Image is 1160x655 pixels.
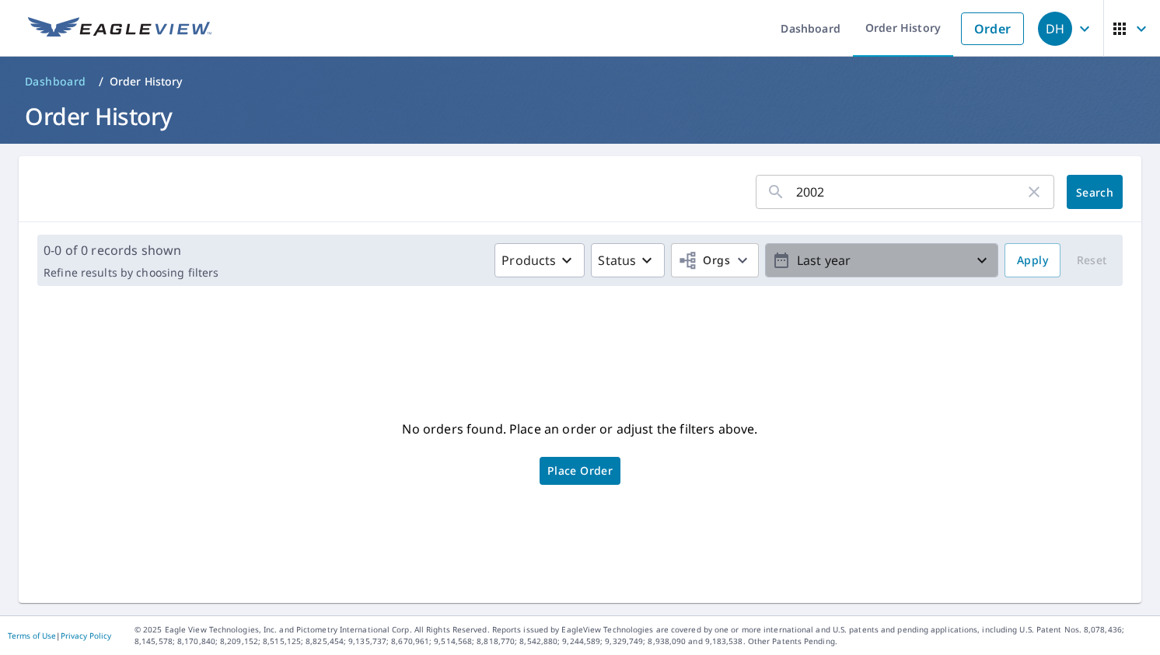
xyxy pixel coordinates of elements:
[540,457,620,485] a: Place Order
[1038,12,1072,46] div: DH
[598,251,636,270] p: Status
[61,630,111,641] a: Privacy Policy
[494,243,585,277] button: Products
[1017,251,1048,270] span: Apply
[135,624,1152,647] p: © 2025 Eagle View Technologies, Inc. and Pictometry International Corp. All Rights Reserved. Repo...
[8,631,111,640] p: |
[1079,185,1110,200] span: Search
[402,416,757,441] p: No orders found. Place an order or adjust the filters above.
[99,72,103,91] li: /
[678,251,730,270] span: Orgs
[19,69,93,94] a: Dashboard
[19,69,1141,94] nav: breadcrumb
[501,251,556,270] p: Products
[547,467,613,475] span: Place Order
[28,17,211,40] img: EV Logo
[591,243,665,277] button: Status
[25,74,86,89] span: Dashboard
[791,247,973,274] p: Last year
[671,243,759,277] button: Orgs
[8,630,56,641] a: Terms of Use
[44,266,218,280] p: Refine results by choosing filters
[110,74,183,89] p: Order History
[961,12,1024,45] a: Order
[796,170,1025,214] input: Address, Report #, Claim ID, etc.
[44,241,218,260] p: 0-0 of 0 records shown
[765,243,998,277] button: Last year
[1067,175,1123,209] button: Search
[19,100,1141,132] h1: Order History
[1005,243,1060,277] button: Apply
